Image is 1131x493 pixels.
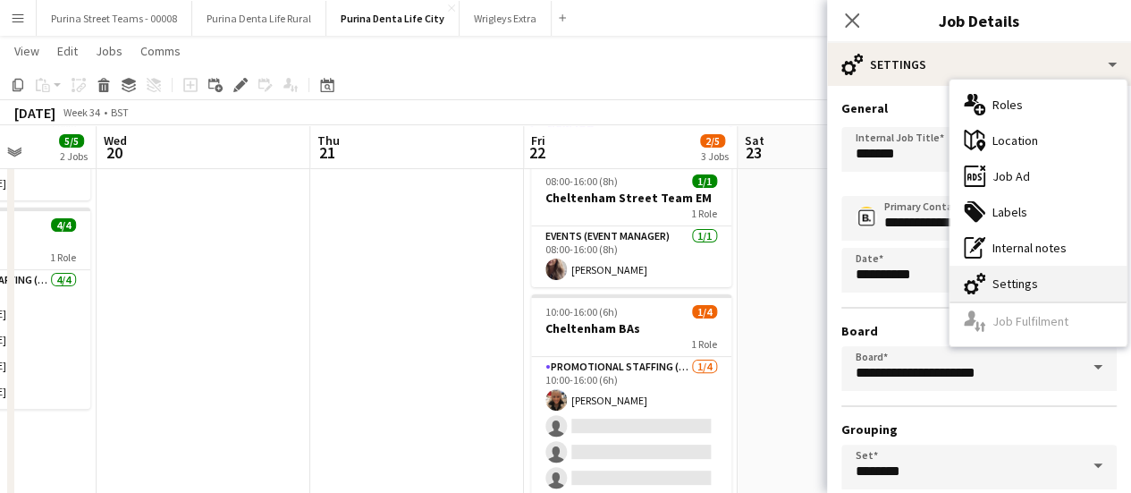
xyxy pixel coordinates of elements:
a: Jobs [89,39,130,63]
span: 21 [315,142,340,163]
span: 1 Role [50,251,76,264]
span: Week 34 [59,106,104,119]
h3: Grouping [841,421,1117,438]
a: View [7,39,46,63]
span: Jobs [96,43,122,59]
div: Labels [950,194,1127,230]
div: Settings [827,43,1131,86]
h3: Cheltenham Street Team EM [531,190,731,206]
div: [DATE] [14,104,55,122]
span: Fri [531,132,545,149]
button: Purina Denta Life Rural [192,1,326,36]
button: Purina Denta Life City [326,1,460,36]
span: 23 [742,142,764,163]
span: Wed [104,132,127,149]
span: Edit [57,43,78,59]
span: 08:00-16:00 (8h) [545,174,618,188]
div: 2 Jobs [60,149,88,163]
span: 1 Role [691,207,717,220]
h3: Board [841,323,1117,339]
div: Location [950,123,1127,158]
app-card-role: Events (Event Manager)1/108:00-16:00 (8h)[PERSON_NAME] [531,226,731,287]
span: 5/5 [59,134,84,148]
span: View [14,43,39,59]
div: BST [111,106,129,119]
h3: General [841,100,1117,116]
div: Internal notes [950,230,1127,266]
span: Sat [745,132,764,149]
span: 22 [528,142,545,163]
div: Job Ad [950,158,1127,194]
app-job-card: 08:00-16:00 (8h)1/1Cheltenham Street Team EM1 RoleEvents (Event Manager)1/108:00-16:00 (8h)[PERSO... [531,164,731,287]
h3: Cheltenham BAs [531,320,731,336]
span: 2/5 [700,134,725,148]
button: Wrigleys Extra [460,1,552,36]
span: 4/4 [51,218,76,232]
span: 20 [101,142,127,163]
span: 10:00-16:00 (6h) [545,305,618,319]
span: 1 Role [691,337,717,351]
h3: Job Details [827,9,1131,32]
span: Thu [317,132,340,149]
span: Comms [140,43,181,59]
span: 1/1 [692,174,717,188]
a: Comms [133,39,188,63]
div: 3 Jobs [701,149,729,163]
button: Purina Street Teams - 00008 [37,1,192,36]
a: Edit [50,39,85,63]
div: Settings [950,266,1127,302]
div: Roles [950,87,1127,123]
span: 1/4 [692,305,717,319]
